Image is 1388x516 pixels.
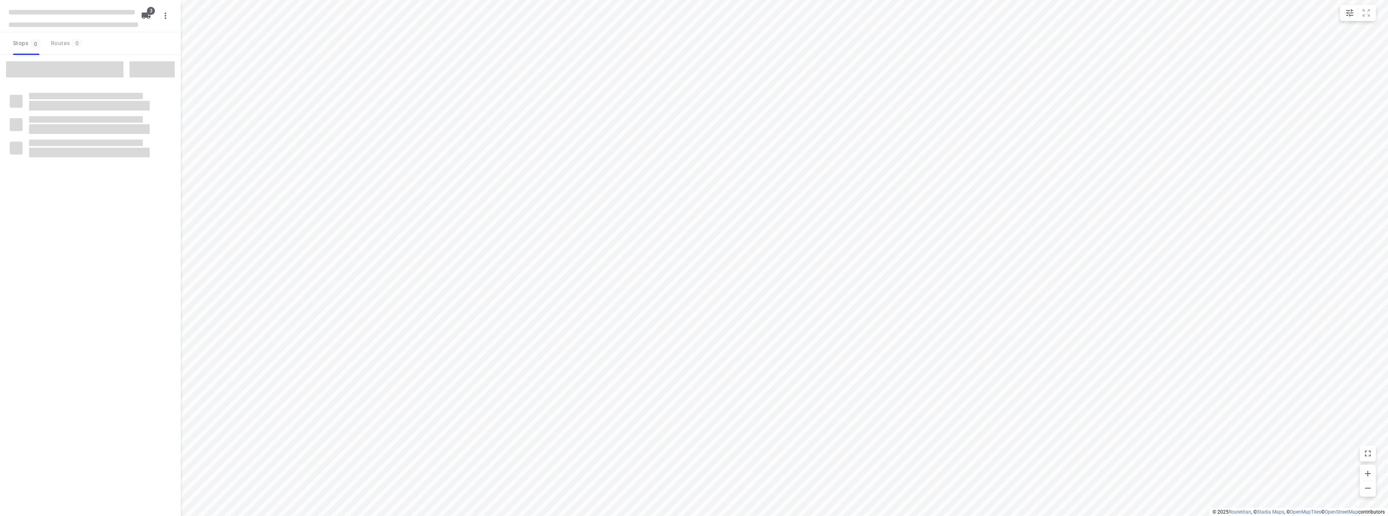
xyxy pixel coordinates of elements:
[1340,5,1376,21] div: small contained button group
[1229,509,1251,515] a: Routetitan
[1290,509,1321,515] a: OpenMapTiles
[1212,509,1385,515] li: © 2025 , © , © © contributors
[1325,509,1358,515] a: OpenStreetMap
[1342,5,1358,21] button: Map settings
[1257,509,1284,515] a: Stadia Maps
